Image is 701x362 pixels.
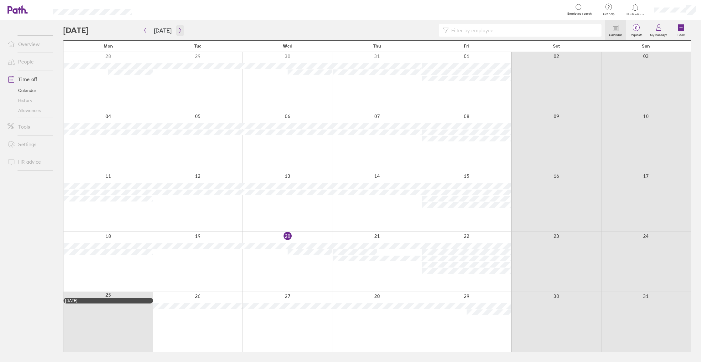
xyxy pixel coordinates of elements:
a: Settings [3,138,53,150]
label: Book [674,31,688,37]
span: Mon [104,43,113,48]
span: Fri [464,43,469,48]
button: [DATE] [149,25,177,36]
a: Overview [3,38,53,50]
a: Notifications [625,3,646,16]
span: Notifications [625,13,646,16]
input: Filter by employee [449,24,598,36]
a: Book [671,20,691,40]
span: 0 [626,25,646,30]
span: Get help [599,12,619,16]
a: Calendar [605,20,626,40]
span: Sun [642,43,650,48]
a: History [3,95,53,105]
a: People [3,55,53,68]
span: Sat [553,43,560,48]
span: Wed [283,43,292,48]
label: Calendar [605,31,626,37]
a: Calendar [3,85,53,95]
a: 0Requests [626,20,646,40]
div: Search [149,7,165,12]
div: [DATE] [65,298,151,303]
a: Allowances [3,105,53,115]
a: My holidays [646,20,671,40]
a: Time off [3,73,53,85]
a: HR advice [3,156,53,168]
span: Employee search [567,12,592,16]
span: Tue [194,43,202,48]
span: Thu [373,43,381,48]
label: My holidays [646,31,671,37]
a: Tools [3,120,53,133]
label: Requests [626,31,646,37]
